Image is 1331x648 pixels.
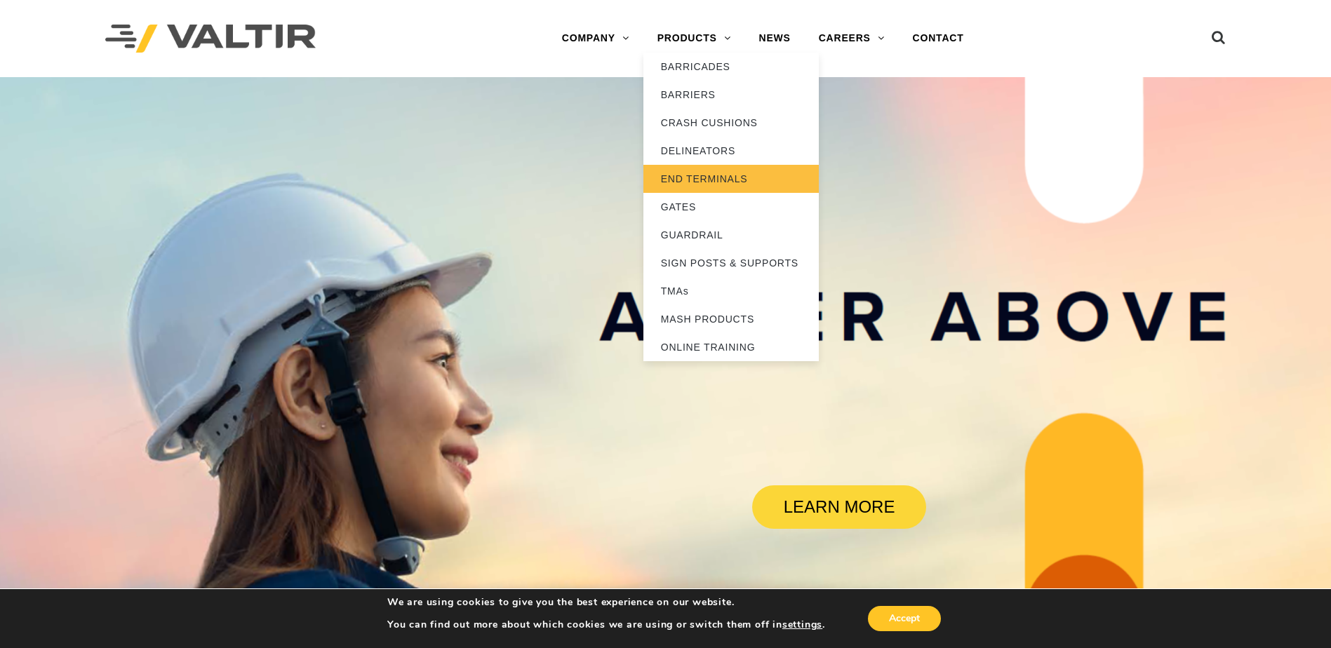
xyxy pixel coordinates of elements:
[643,137,819,165] a: DELINEATORS
[643,193,819,221] a: GATES
[643,277,819,305] a: TMAs
[643,305,819,333] a: MASH PRODUCTS
[752,485,926,529] a: LEARN MORE
[387,619,825,631] p: You can find out more about which cookies we are using or switch them off in .
[643,53,819,81] a: BARRICADES
[805,25,899,53] a: CAREERS
[868,606,941,631] button: Accept
[899,25,978,53] a: CONTACT
[782,619,822,631] button: settings
[643,249,819,277] a: SIGN POSTS & SUPPORTS
[643,81,819,109] a: BARRIERS
[105,25,316,53] img: Valtir
[643,165,819,193] a: END TERMINALS
[387,596,825,609] p: We are using cookies to give you the best experience on our website.
[745,25,805,53] a: NEWS
[643,333,819,361] a: ONLINE TRAINING
[643,221,819,249] a: GUARDRAIL
[548,25,643,53] a: COMPANY
[643,109,819,137] a: CRASH CUSHIONS
[643,25,745,53] a: PRODUCTS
